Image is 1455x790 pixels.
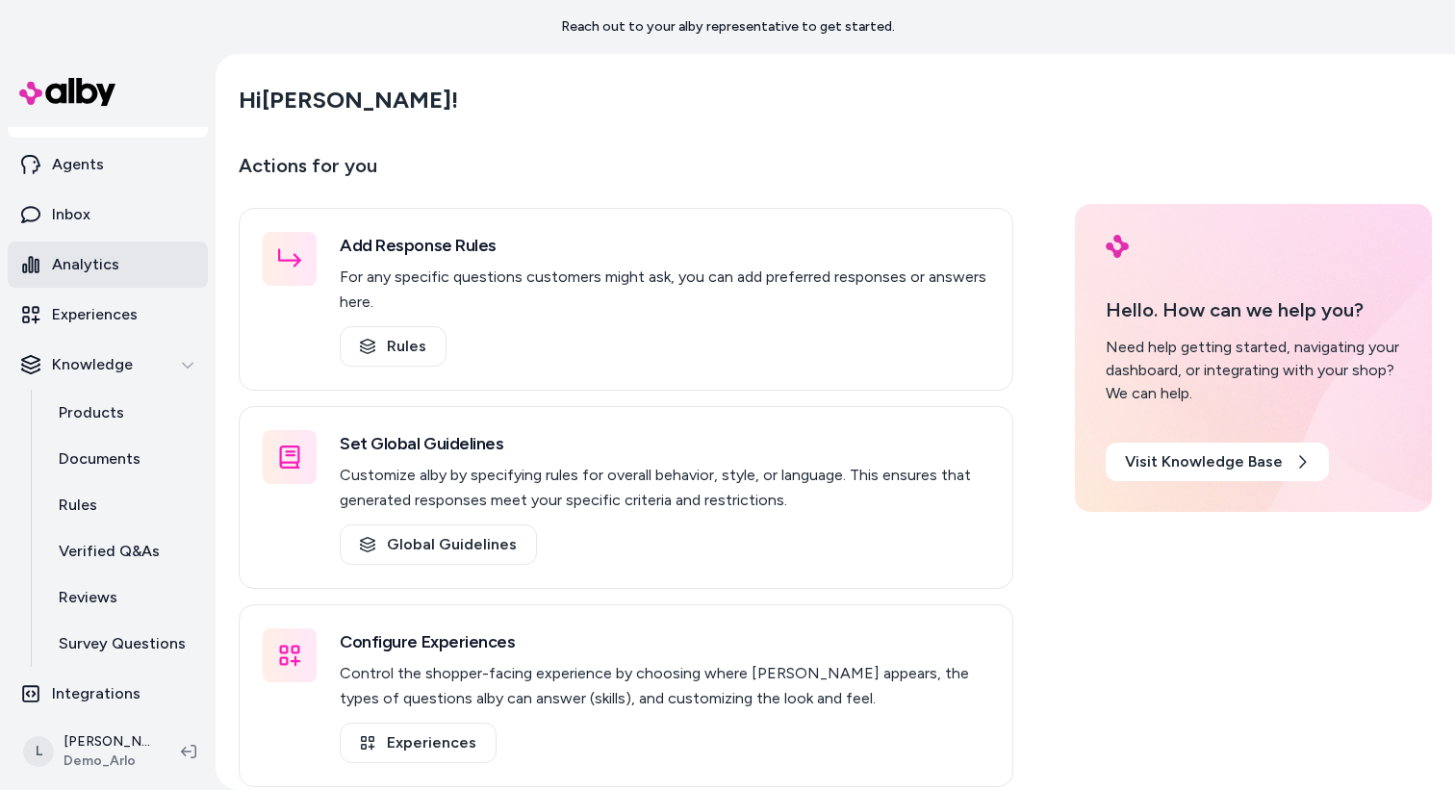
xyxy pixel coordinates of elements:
a: Global Guidelines [340,524,537,565]
a: Documents [39,436,208,482]
a: Products [39,390,208,436]
p: Reviews [59,586,117,609]
p: Control the shopper-facing experience by choosing where [PERSON_NAME] appears, the types of quest... [340,661,989,711]
span: Demo_Arlo [64,752,150,771]
a: Analytics [8,242,208,288]
p: Verified Q&As [59,540,160,563]
p: Agents [52,153,104,176]
h2: Hi [PERSON_NAME] ! [239,86,458,115]
p: Documents [59,447,140,471]
p: Survey Questions [59,632,186,655]
a: Integrations [8,671,208,717]
span: L [23,736,54,767]
a: Experiences [8,292,208,338]
p: Hello. How can we help you? [1106,295,1401,324]
p: Knowledge [52,353,133,376]
img: alby Logo [19,78,115,106]
p: For any specific questions customers might ask, you can add preferred responses or answers here. [340,265,989,315]
h3: Set Global Guidelines [340,430,989,457]
p: Inbox [52,203,90,226]
a: Reviews [39,574,208,621]
a: Verified Q&As [39,528,208,574]
p: Experiences [52,303,138,326]
a: Inbox [8,191,208,238]
a: Survey Questions [39,621,208,667]
p: Reach out to your alby representative to get started. [561,17,895,37]
p: Integrations [52,682,140,705]
h3: Add Response Rules [340,232,989,259]
a: Rules [39,482,208,528]
a: Visit Knowledge Base [1106,443,1329,481]
p: Customize alby by specifying rules for overall behavior, style, or language. This ensures that ge... [340,463,989,513]
div: Need help getting started, navigating your dashboard, or integrating with your shop? We can help. [1106,336,1401,405]
button: Knowledge [8,342,208,388]
p: [PERSON_NAME] [64,732,150,752]
p: Rules [59,494,97,517]
p: Products [59,401,124,424]
a: Experiences [340,723,497,763]
p: Actions for you [239,150,1013,196]
a: Rules [340,326,447,367]
button: L[PERSON_NAME]Demo_Arlo [12,721,166,782]
p: Analytics [52,253,119,276]
h3: Configure Experiences [340,628,989,655]
a: Agents [8,141,208,188]
img: alby Logo [1106,235,1129,258]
